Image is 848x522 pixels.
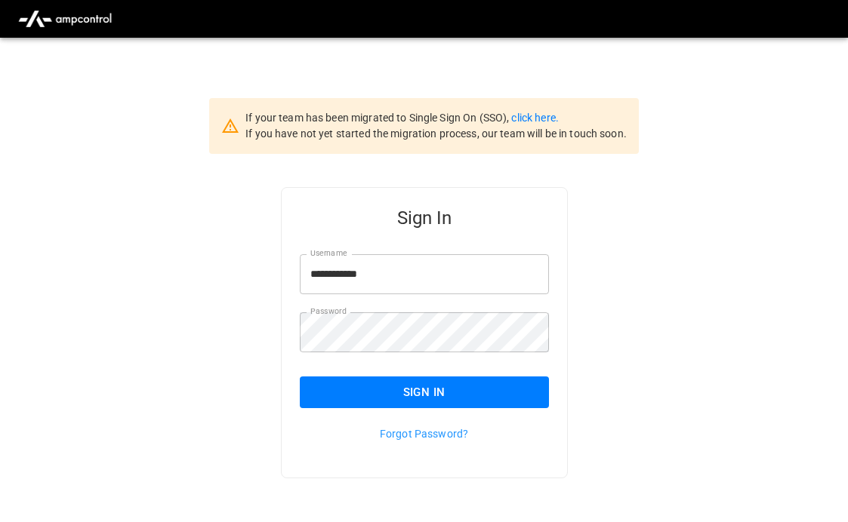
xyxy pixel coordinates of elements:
h5: Sign In [300,206,549,230]
p: Forgot Password? [300,426,549,441]
span: If you have not yet started the migration process, our team will be in touch soon. [245,127,627,140]
button: Sign In [300,376,549,408]
img: ampcontrol.io logo [12,5,118,33]
a: click here. [511,112,558,124]
span: If your team has been migrated to Single Sign On (SSO), [245,112,511,124]
label: Password [310,306,347,318]
label: Username [310,247,347,259]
